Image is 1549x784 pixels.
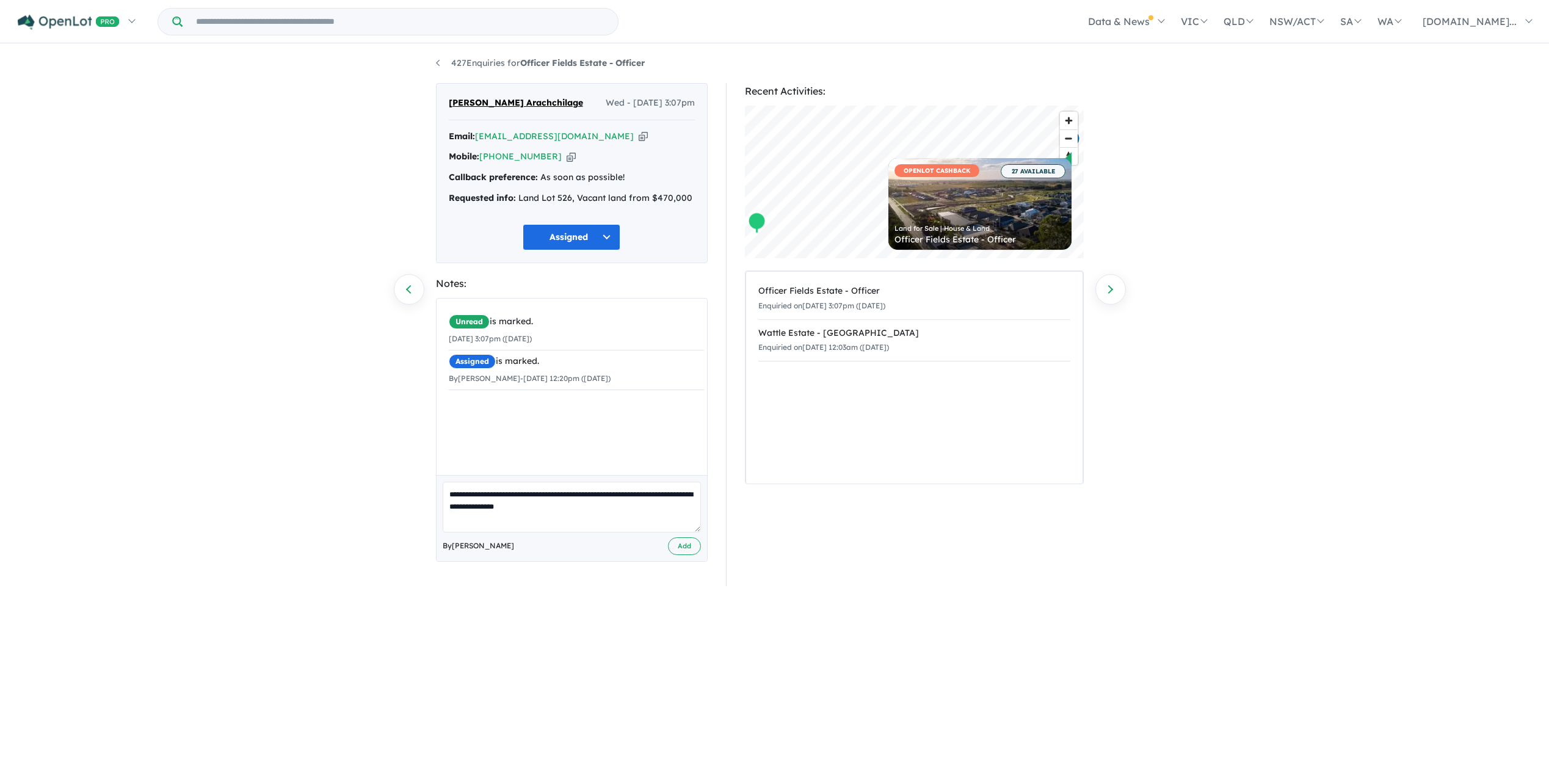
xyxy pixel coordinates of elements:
[449,374,611,383] small: By [PERSON_NAME] - [DATE] 12:20pm ([DATE])
[758,319,1070,362] a: Wattle Estate - [GEOGRAPHIC_DATA]Enquiried on[DATE] 12:03am ([DATE])
[520,57,645,68] strong: Officer Fields Estate - Officer
[449,170,695,185] div: As soon as possible!
[18,15,120,30] img: Openlot PRO Logo White
[449,314,704,329] div: is marked.
[668,537,701,555] button: Add
[1060,148,1078,165] span: Reset bearing to north
[479,151,562,162] a: [PHONE_NUMBER]
[449,172,538,183] strong: Callback preference:
[606,96,695,111] span: Wed - [DATE] 3:07pm
[443,540,514,552] span: By [PERSON_NAME]
[1062,129,1080,152] div: Map marker
[449,151,479,162] strong: Mobile:
[449,314,490,329] span: Unread
[894,164,979,177] span: OPENLOT CASHBACK
[449,192,516,203] strong: Requested info:
[1423,15,1517,27] span: [DOMAIN_NAME]...
[758,301,885,310] small: Enquiried on [DATE] 3:07pm ([DATE])
[758,326,1070,341] div: Wattle Estate - [GEOGRAPHIC_DATA]
[185,9,615,35] input: Try estate name, suburb, builder or developer
[449,131,475,142] strong: Email:
[567,150,576,163] button: Copy
[745,83,1084,100] div: Recent Activities:
[747,212,766,234] div: Map marker
[449,354,704,369] div: is marked.
[449,191,695,206] div: Land Lot 526, Vacant land from $470,000
[758,284,1070,299] div: Officer Fields Estate - Officer
[1060,112,1078,129] button: Zoom in
[436,57,645,68] a: 427Enquiries forOfficer Fields Estate - Officer
[888,158,1072,250] a: OPENLOT CASHBACK 27 AVAILABLE Land for Sale | House & Land Officer Fields Estate - Officer
[523,224,620,250] button: Assigned
[449,354,496,369] span: Assigned
[436,275,708,292] div: Notes:
[745,106,1084,258] canvas: Map
[475,131,634,142] a: [EMAIL_ADDRESS][DOMAIN_NAME]
[894,225,1065,232] div: Land for Sale | House & Land
[449,96,583,111] span: [PERSON_NAME] Arachchilage
[1001,164,1065,178] span: 27 AVAILABLE
[758,343,889,352] small: Enquiried on [DATE] 12:03am ([DATE])
[1060,129,1078,147] button: Zoom out
[894,235,1065,244] div: Officer Fields Estate - Officer
[758,278,1070,320] a: Officer Fields Estate - OfficerEnquiried on[DATE] 3:07pm ([DATE])
[1060,147,1078,165] button: Reset bearing to north
[436,56,1114,71] nav: breadcrumb
[639,130,648,143] button: Copy
[449,334,532,343] small: [DATE] 3:07pm ([DATE])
